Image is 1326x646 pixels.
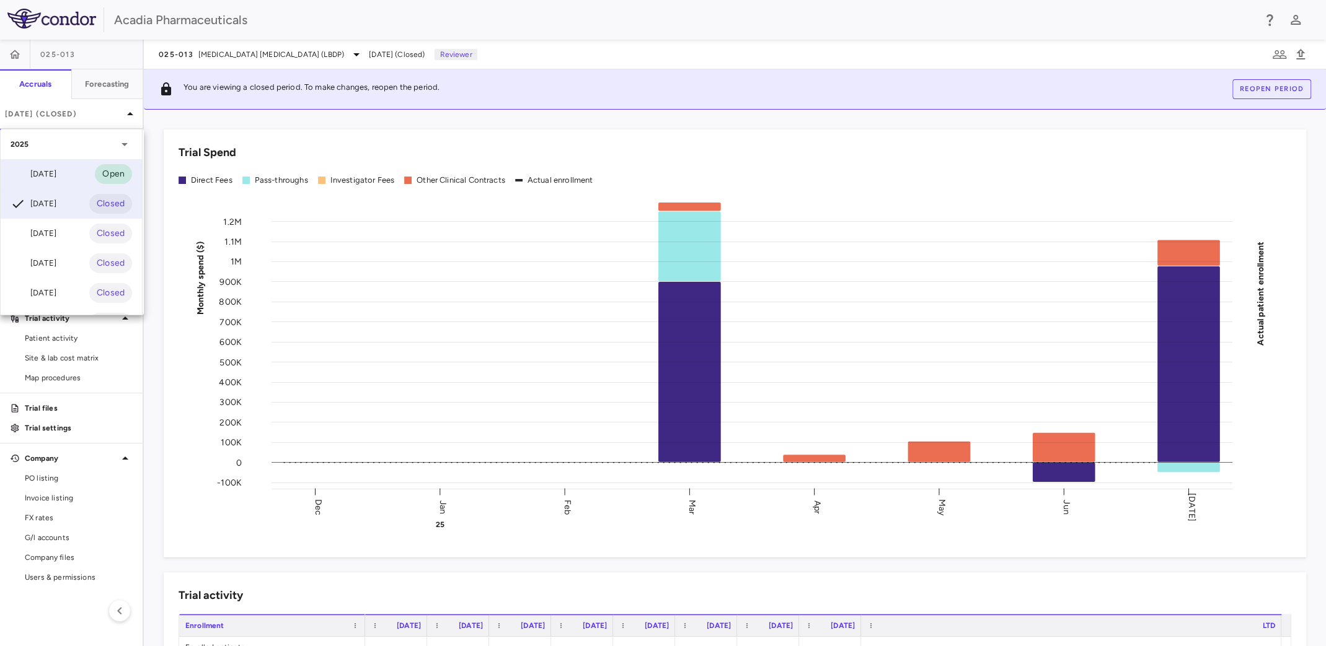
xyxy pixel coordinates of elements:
div: [DATE] [11,196,56,211]
div: 2025 [1,129,142,159]
span: Closed [89,286,132,300]
span: Open [95,167,132,181]
div: [DATE] [11,226,56,241]
div: [DATE] [11,256,56,271]
span: Closed [89,227,132,240]
div: [DATE] [11,167,56,181]
span: Closed [89,256,132,270]
span: Closed [89,197,132,211]
p: 2025 [11,139,29,150]
div: [DATE] [11,286,56,300]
